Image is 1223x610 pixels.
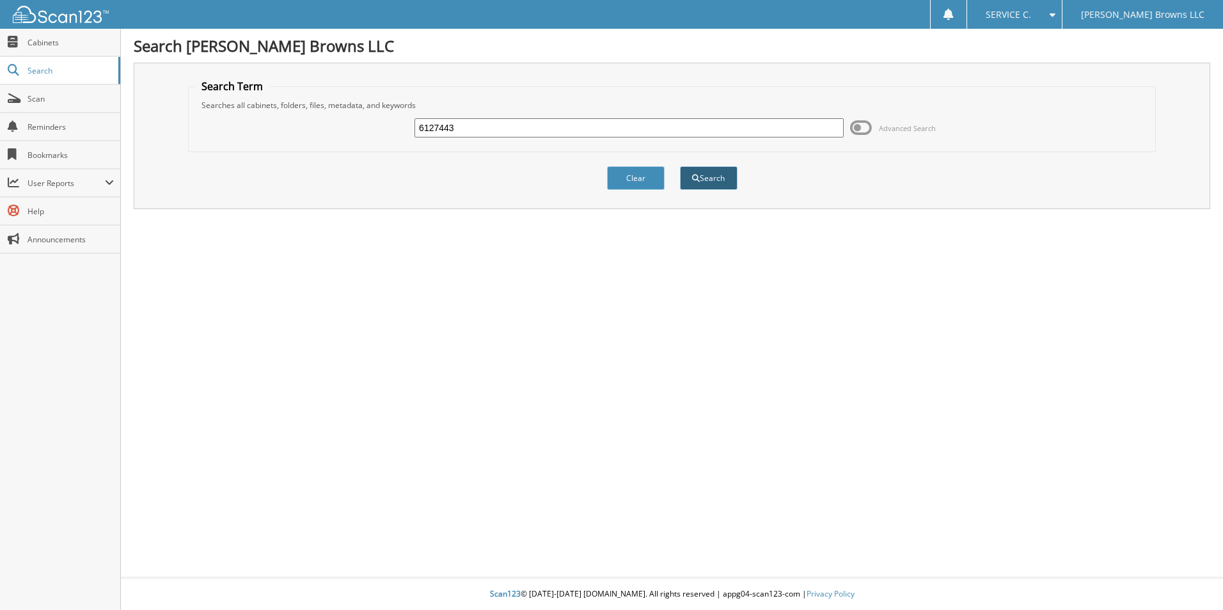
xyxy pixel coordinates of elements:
[28,93,114,104] span: Scan
[121,579,1223,610] div: © [DATE]-[DATE] [DOMAIN_NAME]. All rights reserved | appg04-scan123-com |
[28,121,114,132] span: Reminders
[28,234,114,245] span: Announcements
[986,11,1031,19] span: SERVICE C.
[28,178,105,189] span: User Reports
[28,65,112,76] span: Search
[1081,11,1204,19] span: [PERSON_NAME] Browns LLC
[28,37,114,48] span: Cabinets
[195,79,269,93] legend: Search Term
[195,100,1149,111] div: Searches all cabinets, folders, files, metadata, and keywords
[134,35,1210,56] h1: Search [PERSON_NAME] Browns LLC
[807,588,855,599] a: Privacy Policy
[490,588,521,599] span: Scan123
[879,123,936,133] span: Advanced Search
[28,150,114,160] span: Bookmarks
[13,6,109,23] img: scan123-logo-white.svg
[607,166,665,190] button: Clear
[28,206,114,217] span: Help
[680,166,738,190] button: Search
